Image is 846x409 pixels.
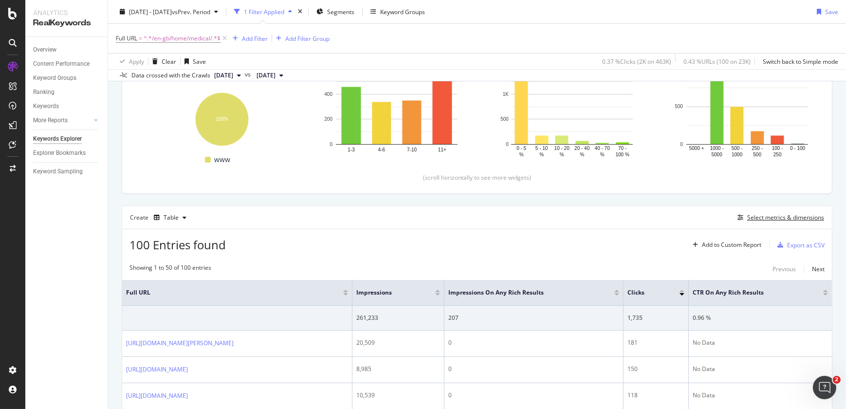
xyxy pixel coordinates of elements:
div: times [296,7,304,17]
span: Clicks [627,288,665,297]
span: 2 [833,376,841,384]
span: CTR on Any Rich Results [693,288,809,297]
div: Keyword Groups [33,73,76,83]
button: [DATE] [210,70,245,81]
div: Save [825,7,838,16]
div: Save [193,57,206,65]
text: 7-10 [407,148,417,153]
text: 500 [500,117,509,122]
div: Next [812,265,825,273]
text: 10 - 20 [554,146,570,151]
a: Content Performance [33,59,101,69]
div: Export as CSV [787,241,825,249]
svg: A chart. [321,64,473,159]
div: 181 [627,338,684,347]
div: Add Filter [242,34,268,42]
div: 0 [448,365,619,373]
text: 11+ [438,148,446,153]
button: Add Filter Group [272,33,330,44]
text: 5000 [712,152,723,158]
a: Keywords Explorer [33,134,101,144]
text: 1000 - [710,146,724,151]
div: Add Filter Group [285,34,330,42]
div: 150 [627,365,684,373]
text: 0 [330,142,332,147]
div: Keywords Explorer [33,134,82,144]
a: More Reports [33,115,91,126]
div: 118 [627,391,684,400]
button: Next [812,263,825,275]
text: 1-3 [348,148,355,153]
div: Explorer Bookmarks [33,148,86,158]
div: 8,985 [356,365,440,373]
div: RealKeywords [33,18,100,29]
div: Select metrics & dimensions [747,213,824,222]
div: Data crossed with the Crawls [131,71,210,80]
div: Keywords [33,101,59,112]
text: 40 - 70 [595,146,610,151]
a: Ranking [33,87,101,97]
button: Previous [772,263,796,275]
svg: A chart. [146,87,297,147]
text: % [560,152,564,158]
div: More Reports [33,115,68,126]
text: 100 % [616,152,629,158]
div: 20,509 [356,338,440,347]
text: 100% [216,117,228,122]
div: 261,233 [356,314,440,322]
text: 4-6 [378,148,386,153]
a: [URL][DOMAIN_NAME] [126,391,188,401]
span: Segments [327,7,354,16]
text: 500 [753,152,761,158]
button: Keyword Groups [367,4,429,19]
text: 70 - [618,146,626,151]
span: Full URL [126,288,329,297]
div: Add to Custom Report [702,242,761,248]
div: Content Performance [33,59,90,69]
text: 0 [680,142,683,147]
div: A chart. [671,64,823,159]
span: ^.*/en-gb/home/medical/.*$ [144,32,221,45]
text: 0 [506,142,509,147]
span: vs [245,70,253,79]
text: 5000 + [689,146,704,151]
span: = [139,34,142,42]
text: 1000 [732,152,743,158]
div: Create [130,210,190,225]
text: % [580,152,584,158]
div: Keyword Sampling [33,167,83,177]
text: 500 [675,104,683,110]
button: Add Filter [229,33,268,44]
text: 0 - 100 [790,146,806,151]
text: % [600,152,605,158]
a: Keywords [33,101,101,112]
text: 20 - 40 [574,146,590,151]
div: No Data [693,338,828,347]
div: Table [164,215,179,221]
text: 5 - 10 [535,146,548,151]
text: 100 - [772,146,783,151]
div: No Data [693,391,828,400]
div: 0.37 % Clicks ( 2K on 463K ) [602,57,671,65]
button: Select metrics & dimensions [734,212,824,223]
span: Full URL [116,34,137,42]
button: Apply [116,54,144,69]
svg: A chart. [496,64,648,159]
div: 1,735 [627,314,684,322]
div: No Data [693,365,828,373]
span: [DATE] - [DATE] [129,7,172,16]
text: 0 - 5 [516,146,526,151]
button: Save [181,54,206,69]
a: Explorer Bookmarks [33,148,101,158]
text: 250 - [752,146,763,151]
div: Keyword Groups [380,7,425,16]
text: 500 - [732,146,743,151]
div: Previous [772,265,796,273]
iframe: Intercom live chat [813,376,836,399]
text: 200 [324,117,332,122]
div: Showing 1 to 50 of 100 entries [129,263,211,275]
div: Overview [33,45,56,55]
button: Segments [313,4,358,19]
